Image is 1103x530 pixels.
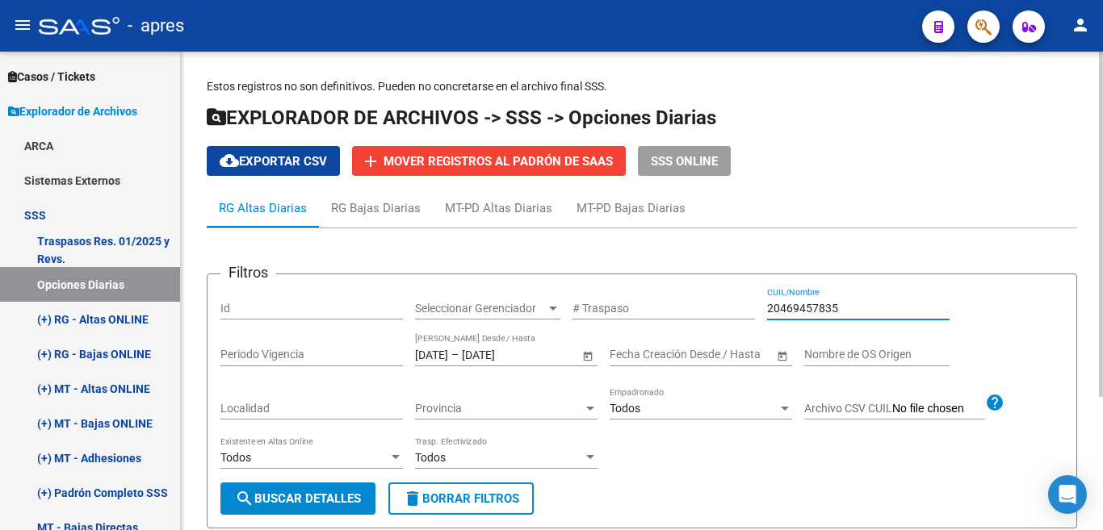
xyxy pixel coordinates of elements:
span: Todos [415,451,446,464]
span: - apres [128,8,184,44]
span: SSS ONLINE [651,154,718,169]
button: Open calendar [774,347,791,364]
button: Mover registros al PADRÓN de SAAS [352,146,626,176]
span: Todos [220,451,251,464]
input: Fecha inicio [610,348,669,361]
div: MT-PD Bajas Diarias [577,199,686,217]
button: Open calendar [579,347,596,364]
div: MT-PD Altas Diarias [445,199,552,217]
button: Buscar Detalles [220,482,375,515]
span: Buscar Detalles [235,491,361,506]
mat-icon: cloud_download [220,151,239,170]
button: Exportar CSV [207,146,340,176]
span: Todos [610,402,640,415]
span: EXPLORADOR DE ARCHIVOS -> SSS -> Opciones Diarias [207,106,716,129]
span: Seleccionar Gerenciador [415,302,546,315]
span: Casos / Tickets [8,68,95,86]
button: SSS ONLINE [638,146,731,176]
mat-icon: person [1071,15,1090,35]
span: Archivo CSV CUIL [804,402,892,415]
span: Mover registros al PADRÓN de SAAS [384,154,613,169]
span: – [451,348,459,361]
mat-icon: search [235,489,254,508]
input: Fecha fin [682,348,761,361]
span: Provincia [415,402,583,415]
mat-icon: help [985,393,1004,412]
mat-icon: delete [403,489,422,508]
p: Estos registros no son definitivos. Pueden no concretarse en el archivo final SSS. [207,77,1077,95]
input: Fecha inicio [415,348,448,361]
button: Borrar Filtros [388,482,534,515]
input: Fecha fin [462,348,541,361]
span: Explorador de Archivos [8,102,137,120]
mat-icon: menu [13,15,32,35]
div: RG Bajas Diarias [331,199,421,217]
div: RG Altas Diarias [219,199,307,217]
div: Open Intercom Messenger [1048,475,1087,514]
span: Borrar Filtros [403,491,519,506]
mat-icon: add [361,152,380,171]
span: Exportar CSV [220,154,327,169]
h3: Filtros [220,261,276,284]
input: Archivo CSV CUIL [892,402,985,416]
